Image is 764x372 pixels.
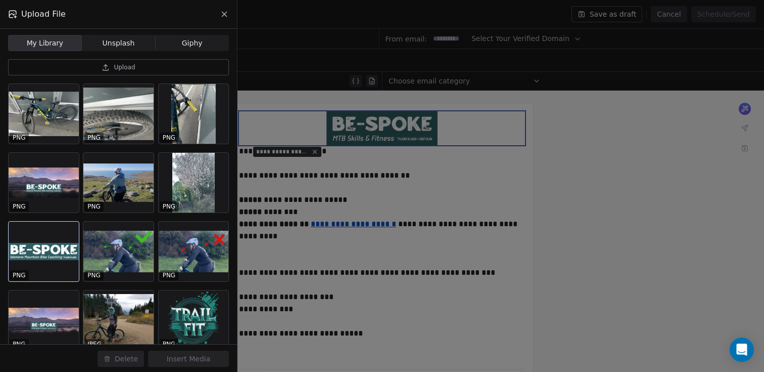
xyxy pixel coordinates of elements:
p: PNG [87,202,101,211]
span: Giphy [182,38,203,49]
p: PNG [87,134,101,142]
span: Upload File [21,8,66,20]
button: Insert Media [148,351,229,367]
p: PNG [163,340,176,348]
p: PNG [87,271,101,279]
p: PNG [13,271,26,279]
p: PNG [13,134,26,142]
p: PNG [163,134,176,142]
p: PNG [163,202,176,211]
p: PNG [163,271,176,279]
div: Open Intercom Messenger [730,338,754,362]
p: PNG [13,340,26,348]
span: Upload [114,63,135,71]
p: PNG [13,202,26,211]
p: JPEG [87,340,102,348]
button: Delete [98,351,144,367]
button: Upload [8,59,229,75]
span: Unsplash [103,38,135,49]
